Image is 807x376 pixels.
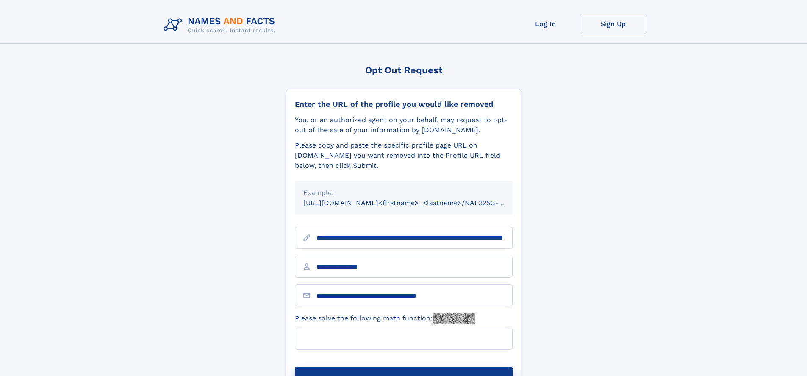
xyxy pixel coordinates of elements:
[295,313,475,324] label: Please solve the following math function:
[160,14,282,36] img: Logo Names and Facts
[580,14,647,34] a: Sign Up
[295,115,513,135] div: You, or an authorized agent on your behalf, may request to opt-out of the sale of your informatio...
[303,199,529,207] small: [URL][DOMAIN_NAME]<firstname>_<lastname>/NAF325G-xxxxxxxx
[303,188,504,198] div: Example:
[295,100,513,109] div: Enter the URL of the profile you would like removed
[295,140,513,171] div: Please copy and paste the specific profile page URL on [DOMAIN_NAME] you want removed into the Pr...
[286,65,521,75] div: Opt Out Request
[512,14,580,34] a: Log In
